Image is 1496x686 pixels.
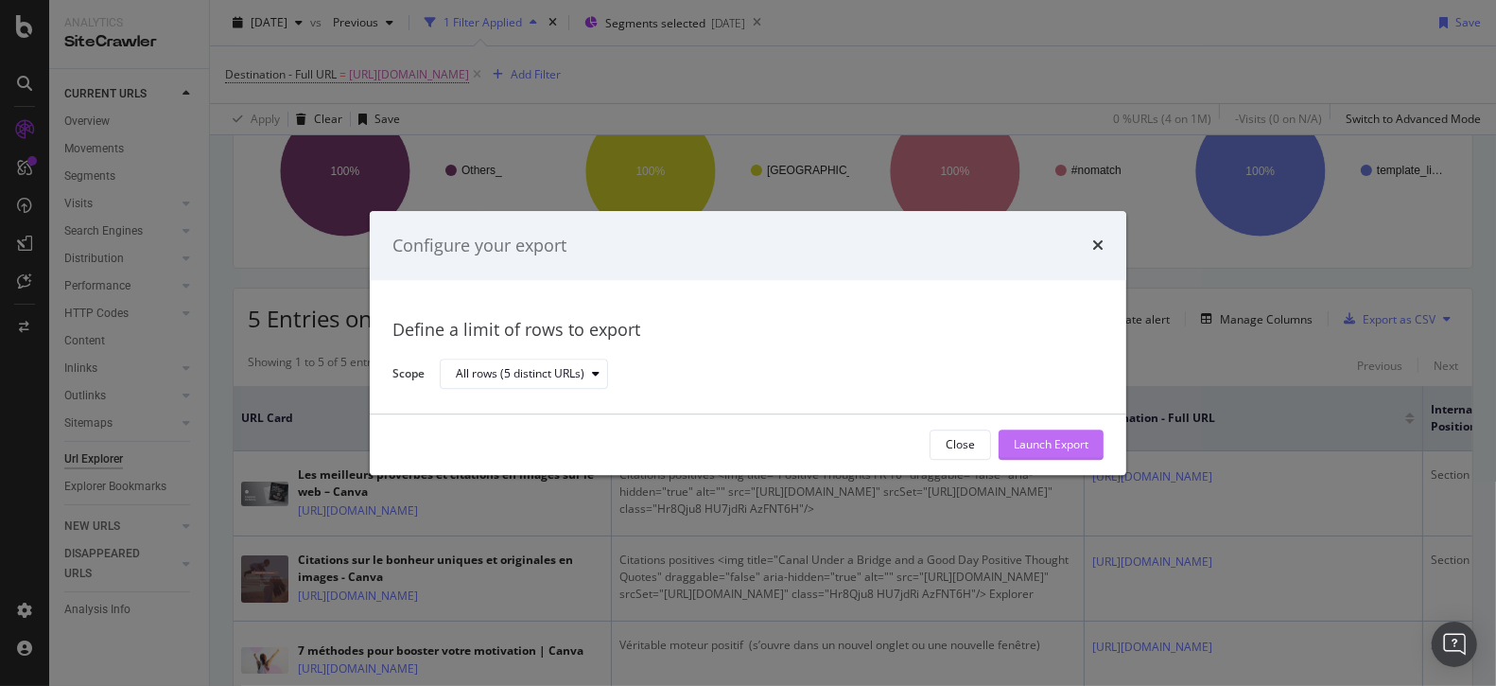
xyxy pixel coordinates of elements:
button: Launch Export [999,430,1104,460]
div: Define a limit of rows to export [392,319,1104,343]
div: times [1092,234,1104,258]
div: Configure your export [392,234,566,258]
div: All rows (5 distinct URLs) [456,369,584,380]
label: Scope [392,365,425,386]
button: Close [930,430,991,460]
div: Open Intercom Messenger [1432,622,1477,667]
div: Launch Export [1014,437,1088,453]
div: Close [946,437,975,453]
button: All rows (5 distinct URLs) [440,360,608,390]
div: modal [370,211,1126,475]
